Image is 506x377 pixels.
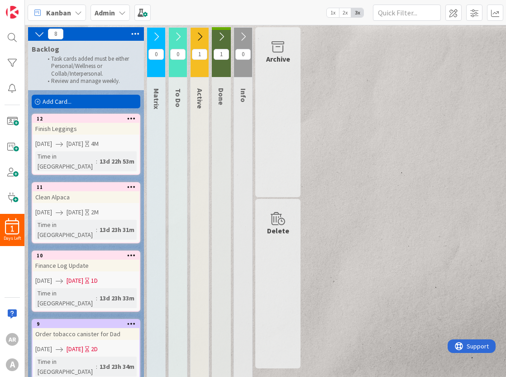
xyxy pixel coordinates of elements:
[33,260,139,271] div: Finance Log Update
[19,1,41,12] span: Support
[339,8,351,17] span: 2x
[196,88,205,109] span: Active
[97,293,137,303] div: 13d 23h 33m
[37,184,139,190] div: 11
[96,156,97,166] span: :
[217,88,226,105] span: Done
[37,116,139,122] div: 12
[33,328,139,340] div: Order tobacco canister for Dad
[67,208,83,217] span: [DATE]
[33,320,139,340] div: 9Order tobacco canister for Dad
[33,251,139,260] div: 10
[33,183,139,191] div: 11
[11,226,14,232] span: 1
[239,88,248,102] span: Info
[67,344,83,354] span: [DATE]
[67,276,83,285] span: [DATE]
[91,208,99,217] div: 2M
[96,293,97,303] span: :
[91,344,98,354] div: 2D
[32,44,59,53] span: Backlog
[174,88,183,107] span: To Do
[35,276,52,285] span: [DATE]
[267,225,289,236] div: Delete
[33,320,139,328] div: 9
[37,321,139,327] div: 9
[48,29,63,39] span: 8
[33,115,139,123] div: 12
[35,151,96,171] div: Time in [GEOGRAPHIC_DATA]
[43,55,139,77] li: Task cards added must be either Personal/Wellness or Collab/Interpersonal.
[33,115,139,135] div: 12Finish Leggings
[35,208,52,217] span: [DATE]
[327,8,339,17] span: 1x
[35,357,96,377] div: Time in [GEOGRAPHIC_DATA]
[67,139,83,149] span: [DATE]
[35,139,52,149] span: [DATE]
[266,53,290,64] div: Archive
[91,139,99,149] div: 4M
[351,8,363,17] span: 3x
[96,225,97,235] span: :
[43,97,72,106] span: Add Card...
[97,362,137,372] div: 13d 23h 34m
[152,88,161,109] span: Matrix
[91,276,98,285] div: 1D
[33,183,139,203] div: 11Clean Alpaca
[96,362,97,372] span: :
[97,225,137,235] div: 13d 23h 31m
[43,77,139,85] li: Review and manage weekly.
[6,6,19,19] img: Visit kanbanzone.com
[214,49,229,60] span: 1
[35,220,96,240] div: Time in [GEOGRAPHIC_DATA]
[35,344,52,354] span: [DATE]
[33,251,139,271] div: 10Finance Log Update
[373,5,441,21] input: Quick Filter...
[6,358,19,371] div: A
[95,8,115,17] b: Admin
[35,288,96,308] div: Time in [GEOGRAPHIC_DATA]
[170,49,186,60] span: 0
[97,156,137,166] div: 13d 22h 53m
[37,252,139,259] div: 10
[6,333,19,346] div: AR
[33,123,139,135] div: Finish Leggings
[148,49,164,60] span: 0
[192,49,207,60] span: 1
[46,7,71,18] span: Kanban
[235,49,251,60] span: 0
[33,191,139,203] div: Clean Alpaca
